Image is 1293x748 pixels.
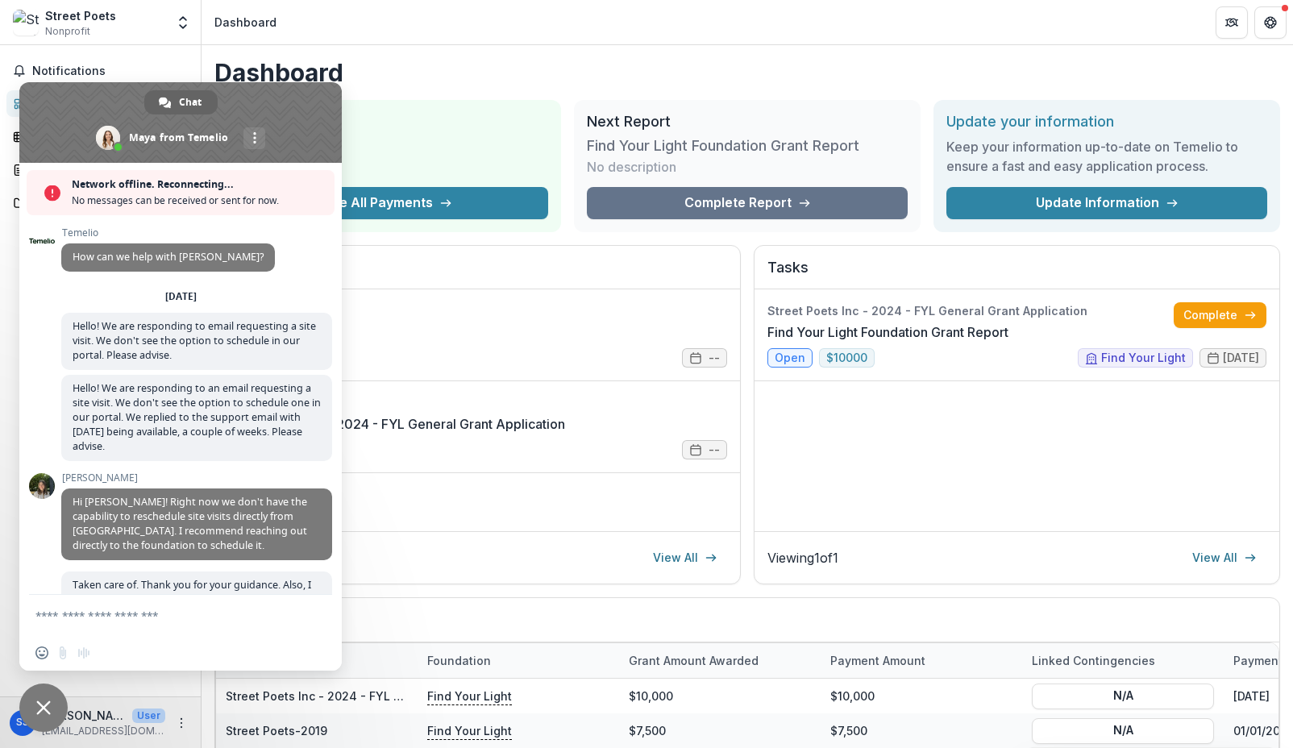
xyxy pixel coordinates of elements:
div: Foundation [418,643,619,678]
a: Update Information [946,187,1267,219]
h2: Total Awarded [227,113,548,131]
button: More [172,713,191,733]
span: Insert an emoji [35,646,48,659]
span: [PERSON_NAME] [61,472,332,484]
div: Linked Contingencies [1022,643,1224,678]
span: Hello! We are responding to an email requesting a site visit. We don't see the option to schedule... [73,381,321,453]
a: Tasks [6,123,194,150]
div: Dashboard [214,14,276,31]
textarea: Compose your message... [35,609,290,623]
img: Street Poets [13,10,39,35]
span: Hi [PERSON_NAME]! Right now we don't have the capability to reschedule site visits directly from ... [73,495,307,552]
p: Find Your Light [427,721,512,739]
button: Partners [1216,6,1248,39]
p: Viewing 1 of 1 [767,548,838,567]
div: $7,500 [821,713,1022,748]
span: Chat [179,90,202,114]
span: Temelio [61,227,275,239]
a: Street Poets Inc - 2024 - FYL General Grant Application [226,689,540,703]
p: [EMAIL_ADDRESS][DOMAIN_NAME] [42,724,165,738]
div: [DATE] [165,292,197,301]
p: [PERSON_NAME] [42,707,126,724]
a: Documents [6,189,194,216]
a: View All [643,545,727,571]
a: Street Poets-2019 [226,724,327,738]
button: Notifications [6,58,194,84]
div: Payment Amount [821,643,1022,678]
a: View All [1183,545,1266,571]
a: Find Your Light Foundation Grant Report [767,322,1008,342]
span: How can we help with [PERSON_NAME]? [73,250,264,264]
div: Shanae Sharon [16,717,29,728]
div: Grant amount awarded [619,652,768,669]
h2: Next Report [587,113,908,131]
div: Payment Amount [821,652,935,669]
span: Taken care of. Thank you for your guidance. Also, I noticed there are two profile created for us.... [73,578,318,650]
h3: Keep your information up-to-date on Temelio to ensure a fast and easy application process. [946,137,1267,176]
h1: Dashboard [214,58,1280,87]
button: Get Help [1254,6,1287,39]
p: No description [587,157,676,177]
h2: Update your information [946,113,1267,131]
nav: breadcrumb [208,10,283,34]
div: $10,000 [821,679,1022,713]
button: N/A [1032,717,1214,743]
a: Proposals [6,156,194,183]
p: Find Your Light [427,687,512,704]
div: Street Poets [45,7,116,24]
button: N/A [1032,683,1214,709]
div: Grant amount awarded [619,643,821,678]
div: Foundation [418,652,501,669]
div: $10,000 [619,679,821,713]
a: Dashboard [6,90,194,117]
span: Notifications [32,64,188,78]
a: Complete Report [587,187,908,219]
span: No messages can be received or sent for now. [72,193,326,209]
button: Open entity switcher [172,6,194,39]
button: See All Payments [227,187,548,219]
p: User [132,709,165,723]
h3: Find Your Light Foundation Grant Report [587,137,859,155]
div: $7,500 [619,713,821,748]
div: Linked Contingencies [1022,652,1165,669]
span: Network offline. Reconnecting... [72,177,326,193]
div: More channels [243,127,265,149]
h2: Proposals [228,259,727,289]
h2: Tasks [767,259,1266,289]
span: Nonprofit [45,24,90,39]
a: Street Poets Inc - 2024 - FYL General Grant Application [228,414,565,434]
div: Close chat [19,684,68,732]
h2: Grant Payments [228,611,1266,642]
div: Chat [144,90,218,114]
span: Hello! We are responding to email requesting a site visit. We don't see the option to schedule in... [73,319,316,362]
a: Complete [1174,302,1266,328]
